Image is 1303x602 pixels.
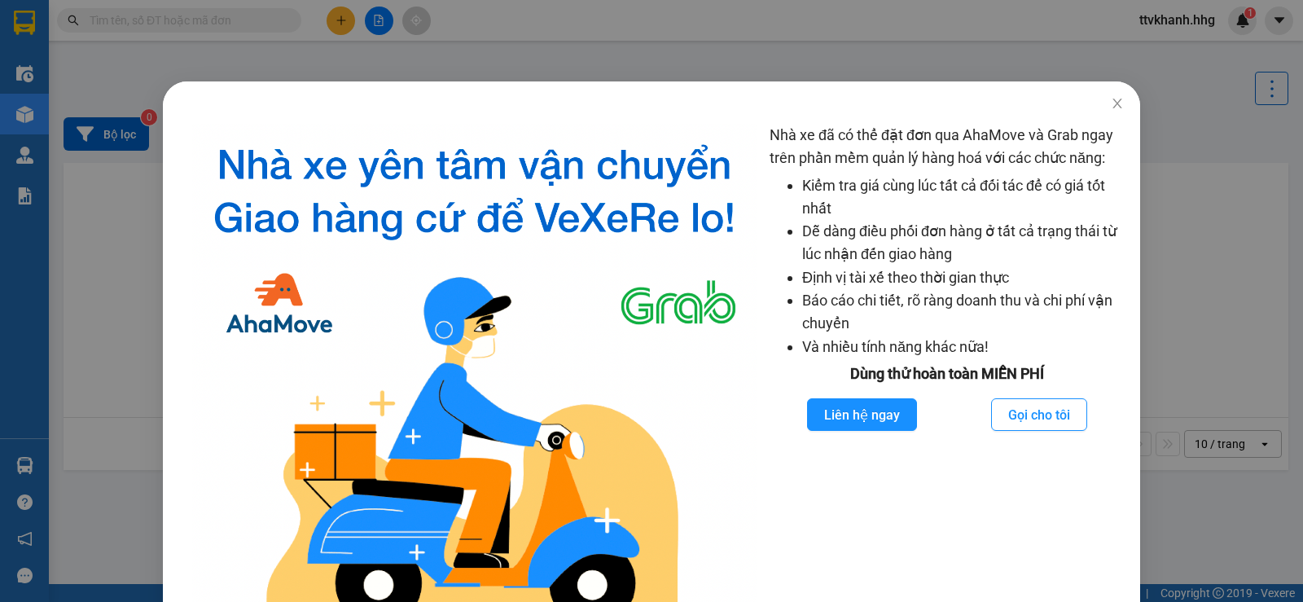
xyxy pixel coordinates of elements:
[802,266,1124,289] li: Định vị tài xế theo thời gian thực
[824,405,900,425] span: Liên hệ ngay
[802,289,1124,336] li: Báo cáo chi tiết, rõ ràng doanh thu và chi phí vận chuyển
[807,398,917,431] button: Liên hệ ngay
[1111,97,1124,110] span: close
[1095,81,1140,127] button: Close
[802,220,1124,266] li: Dễ dàng điều phối đơn hàng ở tất cả trạng thái từ lúc nhận đến giao hàng
[802,174,1124,221] li: Kiểm tra giá cùng lúc tất cả đối tác để có giá tốt nhất
[1008,405,1070,425] span: Gọi cho tôi
[991,398,1087,431] button: Gọi cho tôi
[770,363,1124,385] div: Dùng thử hoàn toàn MIỄN PHÍ
[802,336,1124,358] li: Và nhiều tính năng khác nữa!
